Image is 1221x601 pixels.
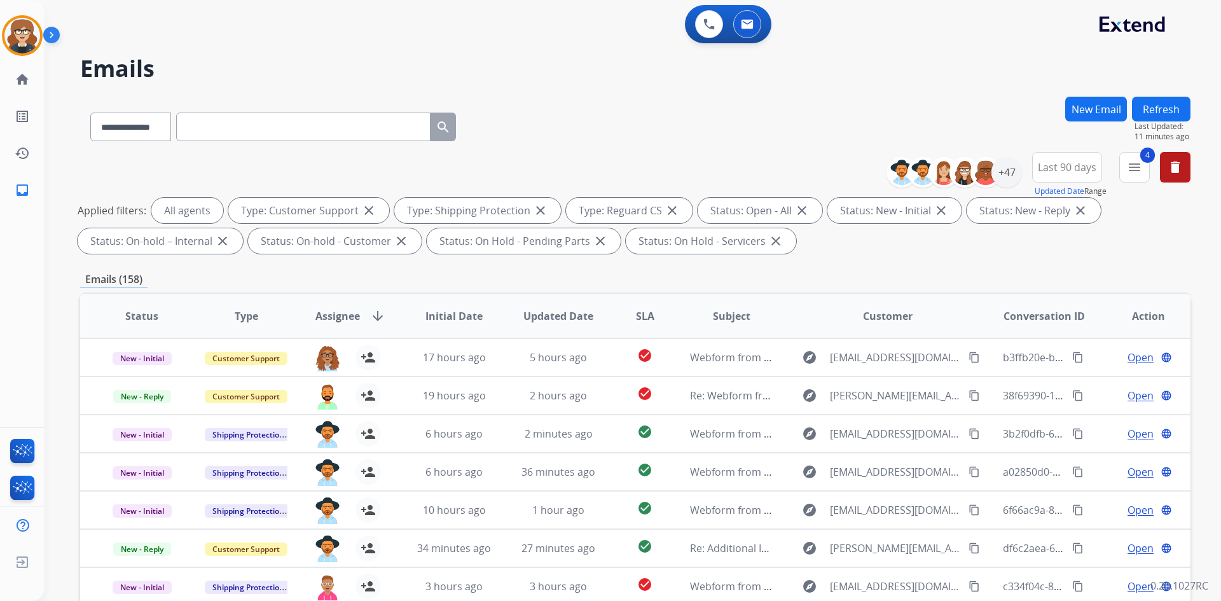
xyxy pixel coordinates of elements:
[113,352,172,365] span: New - Initial
[361,426,376,441] mat-icon: person_add
[969,428,980,439] mat-icon: content_copy
[637,539,652,554] mat-icon: check_circle
[523,308,593,324] span: Updated Date
[991,157,1022,188] div: +47
[830,579,961,594] span: [EMAIL_ADDRESS][DOMAIN_NAME]
[969,581,980,592] mat-icon: content_copy
[205,466,292,480] span: Shipping Protection
[1168,160,1183,175] mat-icon: delete
[427,228,621,254] div: Status: On Hold - Pending Parts
[1003,541,1194,555] span: df6c2aea-6892-41d1-afd5-24c97cb58589
[1038,165,1096,170] span: Last 90 days
[934,203,949,218] mat-icon: close
[1003,350,1196,364] span: b3ffb20e-b0cb-42a6-8e02-05b99285ca69
[125,308,158,324] span: Status
[361,541,376,556] mat-icon: person_add
[228,198,389,223] div: Type: Customer Support
[690,503,978,517] span: Webform from [EMAIL_ADDRESS][DOMAIN_NAME] on [DATE]
[830,541,961,556] span: [PERSON_NAME][EMAIL_ADDRESS][DOMAIN_NAME]
[151,198,223,223] div: All agents
[4,18,40,53] img: avatar
[593,233,608,249] mat-icon: close
[1128,426,1154,441] span: Open
[802,388,817,403] mat-icon: explore
[698,198,822,223] div: Status: Open - All
[802,350,817,365] mat-icon: explore
[830,350,961,365] span: [EMAIL_ADDRESS][DOMAIN_NAME]
[15,72,30,87] mat-icon: home
[315,421,340,448] img: agent-avatar
[1072,428,1084,439] mat-icon: content_copy
[1003,427,1193,441] span: 3b2f0dfb-6fc7-448d-90e8-19810ee481e4
[1119,152,1150,183] button: 4
[113,428,172,441] span: New - Initial
[830,426,961,441] span: [EMAIL_ADDRESS][DOMAIN_NAME]
[690,389,1074,403] span: Re: Webform from [PERSON_NAME][EMAIL_ADDRESS][DOMAIN_NAME] on [DATE]
[1086,294,1190,338] th: Action
[1161,466,1172,478] mat-icon: language
[1072,542,1084,554] mat-icon: content_copy
[863,308,913,324] span: Customer
[530,579,587,593] span: 3 hours ago
[637,501,652,516] mat-icon: check_circle
[1072,352,1084,363] mat-icon: content_copy
[1035,186,1084,197] button: Updated Date
[78,228,243,254] div: Status: On-hold – Internal
[690,465,978,479] span: Webform from [EMAIL_ADDRESS][DOMAIN_NAME] on [DATE]
[361,502,376,518] mat-icon: person_add
[235,308,258,324] span: Type
[636,308,654,324] span: SLA
[1161,542,1172,554] mat-icon: language
[1132,97,1190,121] button: Refresh
[533,203,548,218] mat-icon: close
[425,427,483,441] span: 6 hours ago
[768,233,783,249] mat-icon: close
[1073,203,1088,218] mat-icon: close
[1128,541,1154,556] span: Open
[637,424,652,439] mat-icon: check_circle
[361,388,376,403] mat-icon: person_add
[1140,148,1155,163] span: 4
[423,503,486,517] span: 10 hours ago
[370,308,385,324] mat-icon: arrow_downward
[15,183,30,198] mat-icon: inbox
[113,504,172,518] span: New - Initial
[637,462,652,478] mat-icon: check_circle
[205,352,287,365] span: Customer Support
[113,390,171,403] span: New - Reply
[802,502,817,518] mat-icon: explore
[1065,97,1127,121] button: New Email
[802,464,817,480] mat-icon: explore
[1161,504,1172,516] mat-icon: language
[690,350,978,364] span: Webform from [EMAIL_ADDRESS][DOMAIN_NAME] on [DATE]
[361,464,376,480] mat-icon: person_add
[1128,502,1154,518] span: Open
[1072,390,1084,401] mat-icon: content_copy
[690,579,978,593] span: Webform from [EMAIL_ADDRESS][DOMAIN_NAME] on [DATE]
[1127,160,1142,175] mat-icon: menu
[1072,466,1084,478] mat-icon: content_copy
[521,541,595,555] span: 27 minutes ago
[417,541,491,555] span: 34 minutes ago
[361,579,376,594] mat-icon: person_add
[1004,308,1085,324] span: Conversation ID
[665,203,680,218] mat-icon: close
[566,198,693,223] div: Type: Reguard CS
[830,502,961,518] span: [EMAIL_ADDRESS][DOMAIN_NAME]
[967,198,1101,223] div: Status: New - Reply
[969,542,980,554] mat-icon: content_copy
[394,198,561,223] div: Type: Shipping Protection
[1003,503,1192,517] span: 6f66ac9a-8eb0-421d-a5cc-eb2ff6332e2b
[830,388,961,403] span: [PERSON_NAME][EMAIL_ADDRESS][DOMAIN_NAME]
[1128,464,1154,480] span: Open
[15,146,30,161] mat-icon: history
[1135,121,1190,132] span: Last Updated:
[802,579,817,594] mat-icon: explore
[1128,579,1154,594] span: Open
[521,465,595,479] span: 36 minutes ago
[530,389,587,403] span: 2 hours ago
[802,541,817,556] mat-icon: explore
[802,426,817,441] mat-icon: explore
[830,464,961,480] span: [EMAIL_ADDRESS][DOMAIN_NAME]
[113,466,172,480] span: New - Initial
